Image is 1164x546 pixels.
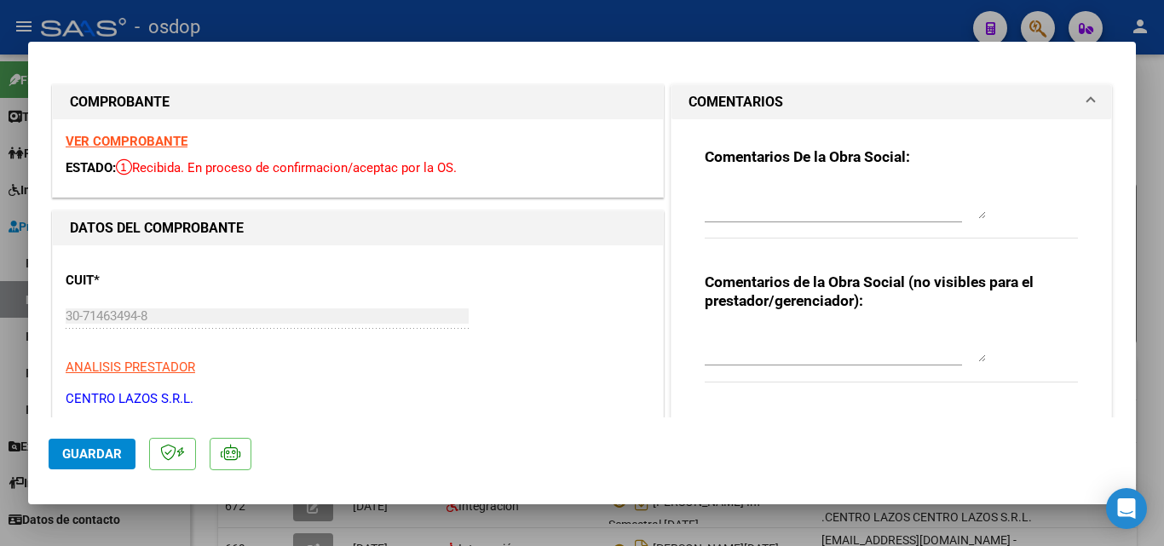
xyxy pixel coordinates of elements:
span: ANALISIS PRESTADOR [66,359,195,375]
p: CUIT [66,271,241,290]
mat-expansion-panel-header: COMENTARIOS [671,85,1111,119]
span: Guardar [62,446,122,462]
strong: DATOS DEL COMPROBANTE [70,220,244,236]
span: Recibida. En proceso de confirmacion/aceptac por la OS. [116,160,457,175]
div: COMENTARIOS [671,119,1111,546]
div: Open Intercom Messenger [1106,488,1147,529]
h1: COMENTARIOS [689,92,783,112]
p: CENTRO LAZOS S.R.L. [66,389,650,409]
span: ESTADO: [66,160,116,175]
strong: COMPROBANTE [70,94,170,110]
strong: Comentarios De la Obra Social: [705,148,910,165]
strong: Comentarios de la Obra Social (no visibles para el prestador/gerenciador): [705,273,1034,309]
a: VER COMPROBANTE [66,134,187,149]
button: Guardar [49,439,135,469]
